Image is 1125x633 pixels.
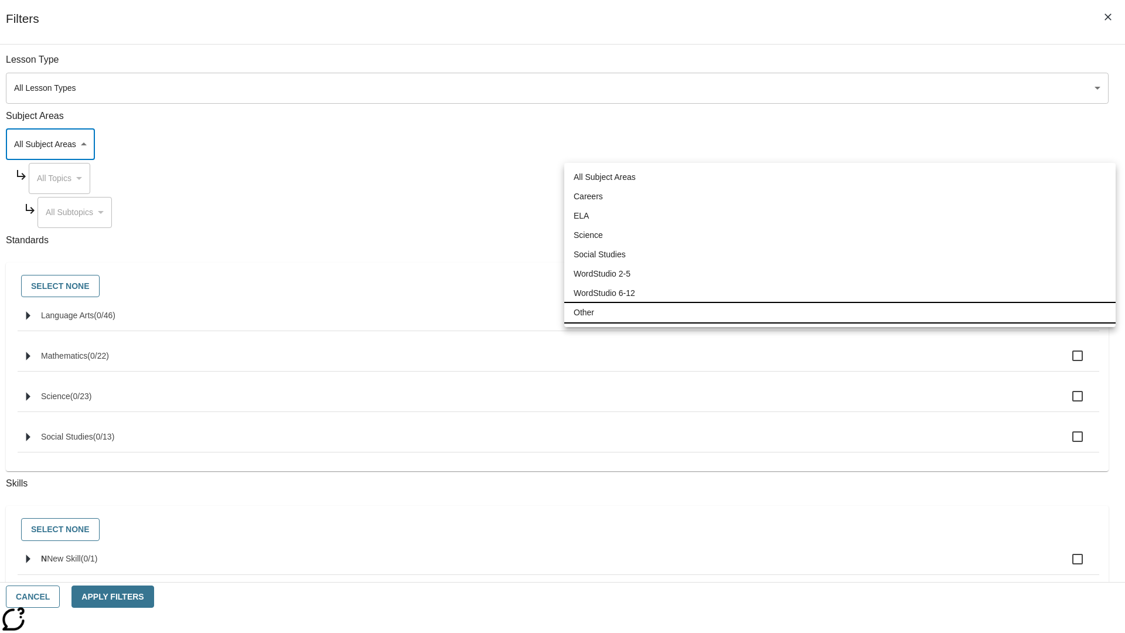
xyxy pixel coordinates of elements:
li: Social Studies [564,245,1116,264]
li: Careers [564,187,1116,206]
li: Science [564,226,1116,245]
li: ELA [564,206,1116,226]
li: WordStudio 6-12 [564,284,1116,303]
li: Other [564,303,1116,322]
li: WordStudio 2-5 [564,264,1116,284]
ul: Select a Subject Area [564,163,1116,327]
li: All Subject Areas [564,168,1116,187]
